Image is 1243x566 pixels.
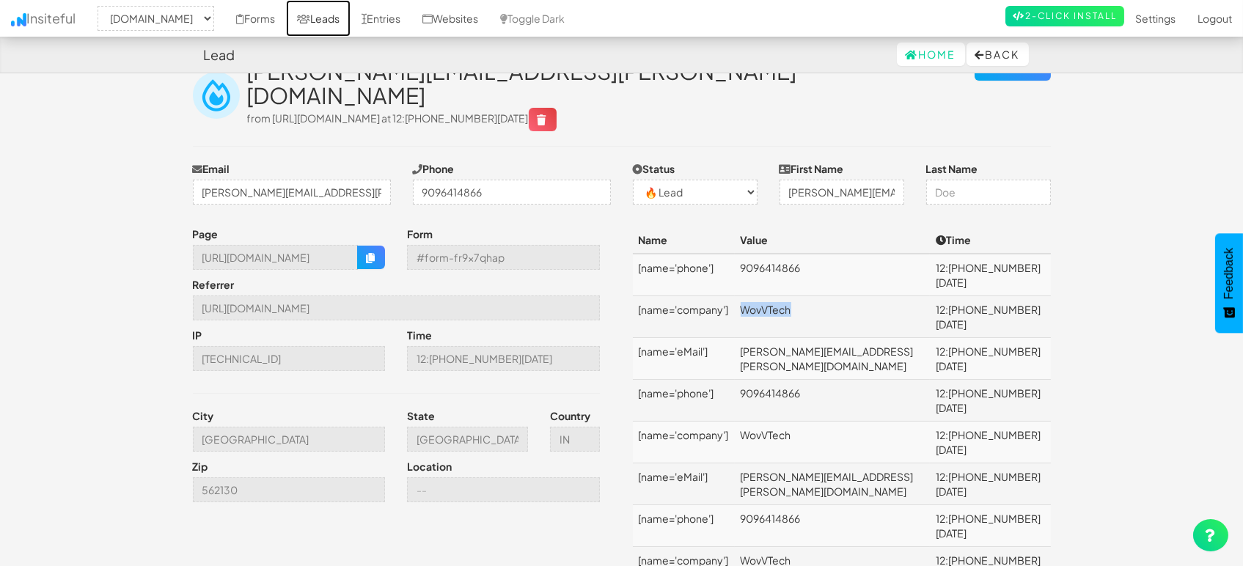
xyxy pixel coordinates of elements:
[193,295,600,320] input: --
[735,296,931,338] td: WovVTech
[633,227,735,254] th: Name
[193,427,386,452] input: --
[633,505,735,547] td: [name='phone']
[735,254,931,296] td: 9096414866
[633,422,735,463] td: [name='company']
[204,48,235,62] h4: Lead
[550,427,600,452] input: --
[930,296,1050,338] td: 12:[PHONE_NUMBER][DATE]
[735,227,931,254] th: Value
[550,408,590,423] label: Country
[735,422,931,463] td: WovVTech
[633,254,735,296] td: [name='phone']
[407,408,435,423] label: State
[633,338,735,380] td: [name='eMail']
[930,227,1050,254] th: Time
[926,161,978,176] label: Last Name
[735,338,931,380] td: [PERSON_NAME][EMAIL_ADDRESS][PERSON_NAME][DOMAIN_NAME]
[633,296,735,338] td: [name='company']
[247,59,975,108] h2: [PERSON_NAME][EMAIL_ADDRESS][PERSON_NAME][DOMAIN_NAME]
[1215,233,1243,333] button: Feedback - Show survey
[193,180,391,205] input: j@doe.com
[735,505,931,547] td: 9096414866
[407,477,600,502] input: --
[407,328,432,342] label: Time
[193,227,219,241] label: Page
[1222,248,1236,299] span: Feedback
[967,43,1029,66] button: Back
[193,245,359,270] input: --
[1005,6,1124,26] a: 2-Click Install
[11,13,26,26] img: icon.png
[193,346,386,371] input: --
[633,463,735,505] td: [name='eMail']
[930,254,1050,296] td: 12:[PHONE_NUMBER][DATE]
[930,422,1050,463] td: 12:[PHONE_NUMBER][DATE]
[735,463,931,505] td: [PERSON_NAME][EMAIL_ADDRESS][PERSON_NAME][DOMAIN_NAME]
[780,161,844,176] label: First Name
[633,380,735,422] td: [name='phone']
[413,180,611,205] input: (123)-456-7890
[407,459,452,474] label: Location
[930,338,1050,380] td: 12:[PHONE_NUMBER][DATE]
[780,180,904,205] input: John
[193,328,202,342] label: IP
[407,245,600,270] input: --
[193,277,235,292] label: Referrer
[413,161,455,176] label: Phone
[930,380,1050,422] td: 12:[PHONE_NUMBER][DATE]
[930,505,1050,547] td: 12:[PHONE_NUMBER][DATE]
[735,380,931,422] td: 9096414866
[407,346,600,371] input: --
[407,427,528,452] input: --
[193,408,214,423] label: City
[193,161,230,176] label: Email
[193,477,386,502] input: --
[633,161,675,176] label: Status
[407,227,433,241] label: Form
[930,463,1050,505] td: 12:[PHONE_NUMBER][DATE]
[247,111,557,125] span: from [URL][DOMAIN_NAME] at 12:[PHONE_NUMBER][DATE]
[897,43,965,66] a: Home
[926,180,1051,205] input: Doe
[193,459,208,474] label: Zip
[193,72,240,119] img: insiteful-lead.png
